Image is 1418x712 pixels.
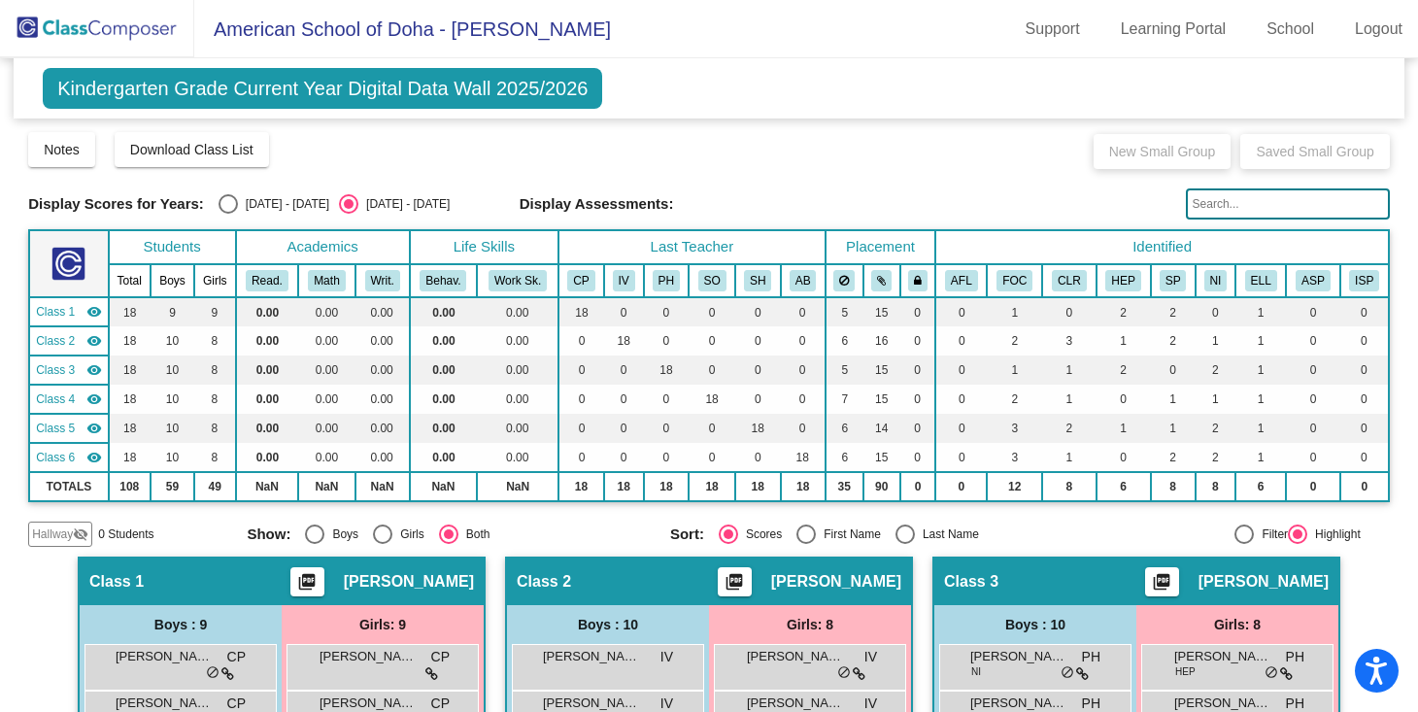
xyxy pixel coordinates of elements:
div: Boys [324,526,358,543]
td: 1 [1235,297,1286,326]
mat-radio-group: Select an option [219,194,450,214]
td: 0.00 [355,356,410,385]
span: [PERSON_NAME] [771,572,901,592]
span: Class 4 [36,390,75,408]
th: Carmel Pezzullo [558,264,604,297]
td: 0 [1151,356,1196,385]
td: 18 [781,443,826,472]
td: 2 [1097,297,1151,326]
td: 0 [604,297,644,326]
button: AB [790,270,817,291]
td: 18 [109,414,151,443]
td: Carmel Pezzullo - No Class Name [29,297,108,326]
td: 0 [644,414,690,443]
td: 8 [1151,472,1196,501]
td: 1 [1235,443,1286,472]
td: 15 [863,356,900,385]
td: 0.00 [477,356,558,385]
td: 1 [1235,326,1286,356]
td: 0 [900,297,936,326]
td: 0.00 [410,443,478,472]
td: 0.00 [298,356,354,385]
td: 6 [826,326,863,356]
td: 18 [604,472,644,501]
th: Svetlana Olimpiev [689,264,735,297]
td: 0 [1286,472,1339,501]
th: Non Independent Work Habits [1196,264,1235,297]
span: [PERSON_NAME] [320,647,417,666]
td: 18 [644,356,690,385]
th: Accommodation Support Plan (ie visual, hearing impairment, anxiety) [1286,264,1339,297]
td: 0 [900,356,936,385]
td: 2 [1196,414,1235,443]
th: Academics [236,230,410,264]
td: 0.00 [236,297,299,326]
td: 0 [689,297,735,326]
td: NaN [355,472,410,501]
td: 0.00 [410,414,478,443]
td: 0 [935,356,987,385]
button: NI [1204,270,1228,291]
td: 9 [151,297,194,326]
span: Notes [44,142,80,157]
td: 18 [109,297,151,326]
span: Class 3 [36,361,75,379]
span: Class 1 [89,572,144,592]
td: 0.00 [355,297,410,326]
td: 18 [735,472,781,501]
td: 0 [1340,326,1389,356]
td: 0.00 [410,385,478,414]
button: IV [613,270,635,291]
td: 10 [151,414,194,443]
td: TOTALS [29,472,108,501]
span: Class 6 [36,449,75,466]
th: Identified [935,230,1388,264]
span: Show: [247,526,290,543]
td: 0 [604,414,644,443]
td: 0.00 [298,326,354,356]
td: 2 [1151,297,1196,326]
td: 0 [900,326,936,356]
td: 0.00 [477,297,558,326]
span: Class 5 [36,420,75,437]
td: 18 [109,443,151,472]
td: 0 [1340,443,1389,472]
td: 8 [194,385,236,414]
td: 2 [1151,326,1196,356]
td: 90 [863,472,900,501]
td: 0.00 [355,326,410,356]
td: 10 [151,385,194,414]
button: CP [567,270,594,291]
td: 0 [935,297,987,326]
td: 0.00 [355,385,410,414]
button: SH [744,270,771,291]
td: 0.00 [236,385,299,414]
mat-radio-group: Select an option [247,525,655,544]
td: 2 [987,385,1042,414]
td: 0 [558,356,604,385]
th: Girls [194,264,236,297]
button: SO [698,270,726,291]
th: Keep away students [826,264,863,297]
td: 1 [1097,326,1151,356]
td: 18 [644,472,690,501]
a: School [1251,14,1330,45]
div: Scores [738,526,782,543]
td: 0 [1340,356,1389,385]
td: 14 [863,414,900,443]
mat-icon: visibility [86,362,102,378]
td: 0 [900,414,936,443]
td: 1 [1042,385,1096,414]
span: Class 2 [517,572,571,592]
button: ELL [1245,270,1277,291]
span: Class 3 [944,572,998,592]
td: 0 [558,414,604,443]
td: 3 [987,414,1042,443]
td: 2 [1196,443,1235,472]
td: 0 [1286,297,1339,326]
td: 6 [1097,472,1151,501]
td: 0.00 [236,443,299,472]
td: 0 [735,443,781,472]
td: 1 [1151,414,1196,443]
td: 59 [151,472,194,501]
